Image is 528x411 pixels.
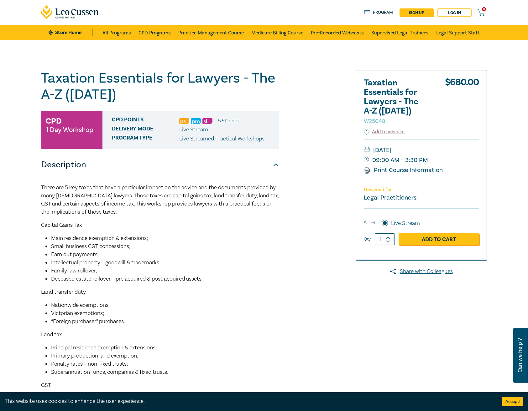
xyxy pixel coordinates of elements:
a: All Programs [102,25,131,40]
span: 0 [482,7,486,11]
label: Qty [364,236,371,243]
small: Legal Practitioners [364,194,416,202]
span: Select: [364,220,376,226]
span: Penalty rates – non-fixed trusts; [51,360,128,368]
small: W25048 [364,118,385,125]
span: GST [41,382,51,389]
a: Medicare Billing Course [251,25,303,40]
label: Live Stream [391,219,420,227]
a: Store Home [49,29,92,36]
a: CPD Programs [139,25,171,40]
span: Land tax [41,331,62,338]
h1: Taxation Essentials for Lawyers - The A-Z ([DATE]) [41,70,279,103]
span: Earn out payments; [51,251,99,258]
input: 1 [375,233,395,245]
button: Description [41,155,279,174]
small: 09:00 AM - 3:30 PM [364,155,479,165]
span: Family law rollover; [51,267,97,274]
span: Live Stream [179,126,208,133]
small: [DATE] [364,145,479,155]
a: Legal Support Staff [436,25,479,40]
a: Add to Cart [399,233,479,245]
span: Delivery Mode [112,126,179,134]
span: Victorian exemptions; [51,310,104,317]
small: 1 Day Workshop [46,127,93,133]
p: Designed for [364,187,479,193]
span: Small business CGT concessions; [51,243,131,250]
div: This website uses cookies to enhance the user experience. [5,397,493,405]
img: Practice Management & Business Skills [191,118,201,124]
span: Land transfer duty [41,288,86,296]
a: Pre-Recorded Webcasts [311,25,364,40]
h3: CPD [46,115,61,127]
span: Intellectual property – goodwill & trademarks; [51,259,161,266]
span: Program type [112,135,179,143]
span: Deceased estate rollover – pre acquired & post acquired assets. [51,275,203,282]
span: Principal residence exemption & extensions; [51,344,157,351]
li: 5.5 Point s [218,117,238,125]
h2: Taxation Essentials for Lawyers - The A-Z ([DATE]) [364,78,433,125]
div: $ 680.00 [445,78,479,128]
p: Live Streamed Practical Workshops [179,135,264,143]
span: Primary production land exemption; [51,352,139,359]
button: Add to wishlist [364,128,405,135]
a: sign up [400,8,434,17]
span: Nationwide exemptions; [51,302,110,309]
span: There are 5 key taxes that have a particular impact on the advice and the documents provided by m... [41,184,279,216]
a: Supervised Legal Trainees [371,25,429,40]
a: Program [364,9,393,16]
a: Practice Management Course [178,25,244,40]
span: CPD Points [112,117,179,125]
span: Capital Gains Tax [41,221,82,229]
span: Main residence exemption & extensions; [51,235,148,242]
span: Can we help ? [517,332,523,379]
button: Accept cookies [502,397,523,406]
span: “Foreign purchaser” purchases. [51,318,125,325]
a: Log in [437,8,472,17]
span: Superannuation funds, companies & fixed trusts. [51,368,168,376]
img: Professional Skills [179,118,189,124]
img: Substantive Law [202,118,212,124]
a: Print Course Information [364,166,443,174]
a: Share with Colleagues [356,267,487,276]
